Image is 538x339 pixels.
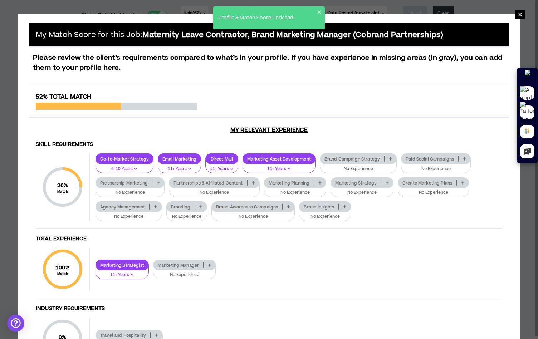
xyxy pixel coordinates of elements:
[173,190,255,196] p: No Experience
[401,156,458,162] p: Paid Social Campaigns
[264,183,327,197] button: No Experience
[55,271,70,276] small: Match
[167,204,195,210] p: Branding
[142,30,444,40] b: Maternity Leave Contractor, Brand Marketing Manager (Cobrand Partnerships)
[55,264,70,271] span: 100 %
[96,207,162,221] button: No Experience
[331,180,381,186] p: Marketing Strategy
[269,190,322,196] p: No Experience
[211,207,295,221] button: No Experience
[100,166,149,172] p: 6-10 Years
[7,315,24,332] div: Open Intercom Messenger
[317,9,322,15] button: close
[96,156,153,162] p: Go-to-Market Strategy
[216,213,290,220] p: No Experience
[36,141,502,148] h4: Skill Requirements
[264,180,314,186] p: Marketing Planning
[29,127,509,134] h3: My Relevant Experience
[210,166,234,172] p: 11+ Years
[401,160,471,173] button: No Experience
[96,262,148,268] p: Marketing Strategist
[158,272,211,278] p: No Experience
[205,160,238,173] button: 11+ Years
[96,266,149,279] button: 11+ Years
[206,156,238,162] p: Direct Mail
[153,266,216,279] button: No Experience
[299,207,351,221] button: No Experience
[29,53,509,73] p: Please review the client’s requirements compared to what’s in your profile. If you have experienc...
[36,236,502,242] h4: Total Experience
[331,183,393,197] button: No Experience
[96,180,152,186] p: Partnership Marketing
[320,160,397,173] button: No Experience
[169,183,260,197] button: No Experience
[247,166,311,172] p: 11+ Years
[153,262,203,268] p: Marketing Manager
[398,183,469,197] button: No Experience
[100,272,144,278] p: 11+ Years
[216,12,317,24] div: Profile & Match Score Updated!
[57,182,68,189] span: 26 %
[406,166,466,172] p: No Experience
[304,213,346,220] p: No Experience
[158,160,201,173] button: 11+ Years
[96,160,153,173] button: 6-10 Years
[158,156,201,162] p: Email Marketing
[320,156,384,162] p: Brand Campaign Strategy
[96,204,149,210] p: Agency Management
[398,180,456,186] p: Create Marketing Plans
[96,333,150,338] p: Travel and Hospitality
[402,190,464,196] p: No Experience
[36,305,502,312] h4: Industry Requirements
[100,190,160,196] p: No Experience
[171,213,202,220] p: No Experience
[169,180,247,186] p: Partnerships & Affilated Content
[324,166,392,172] p: No Experience
[243,160,316,173] button: 11+ Years
[57,189,68,194] small: Match
[162,166,196,172] p: 11+ Years
[212,204,283,210] p: Brand Awareness Campaigns
[243,156,315,162] p: Marketing Asset Development
[36,30,443,39] h5: My Match Score for this Job:
[299,204,338,210] p: Brand Insights
[166,207,207,221] button: No Experience
[36,93,91,101] span: 52% Total Match
[518,10,522,19] span: ×
[335,190,389,196] p: No Experience
[96,183,165,197] button: No Experience
[100,213,157,220] p: No Experience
